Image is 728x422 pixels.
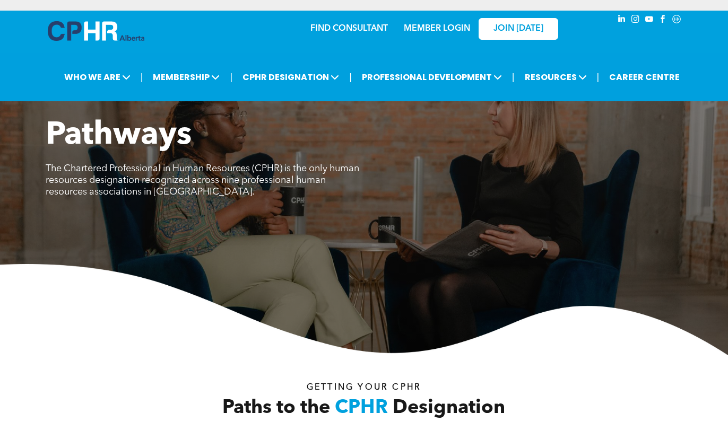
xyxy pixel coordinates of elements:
[61,67,134,87] span: WHO WE ARE
[629,13,641,28] a: instagram
[643,13,655,28] a: youtube
[479,18,558,40] a: JOIN [DATE]
[359,67,505,87] span: PROFESSIONAL DEVELOPMENT
[150,67,223,87] span: MEMBERSHIP
[393,399,505,418] span: Designation
[657,13,669,28] a: facebook
[46,120,192,152] span: Pathways
[141,66,143,88] li: |
[222,399,330,418] span: Paths to the
[606,67,683,87] a: CAREER CENTRE
[46,164,359,197] span: The Chartered Professional in Human Resources (CPHR) is the only human resources designation reco...
[230,66,232,88] li: |
[512,66,515,88] li: |
[493,24,543,34] span: JOIN [DATE]
[239,67,342,87] span: CPHR DESIGNATION
[310,24,388,33] a: FIND CONSULTANT
[335,399,388,418] span: CPHR
[404,24,470,33] a: MEMBER LOGIN
[349,66,352,88] li: |
[597,66,600,88] li: |
[48,21,144,41] img: A blue and white logo for cp alberta
[307,383,421,392] span: Getting your Cphr
[522,67,590,87] span: RESOURCES
[671,13,682,28] a: Social network
[616,13,627,28] a: linkedin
